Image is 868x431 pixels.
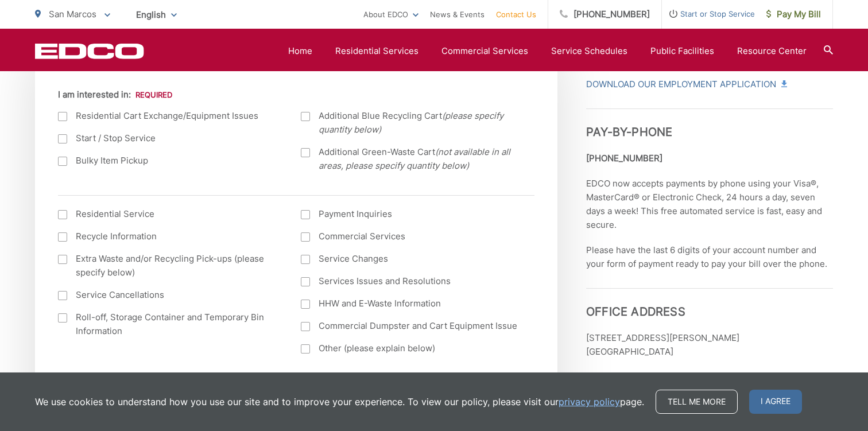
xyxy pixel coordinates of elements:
[551,44,627,58] a: Service Schedules
[496,7,536,21] a: Contact Us
[58,131,278,145] label: Start / Stop Service
[766,7,821,21] span: Pay My Bill
[58,230,278,243] label: Recycle Information
[586,177,833,232] p: EDCO now accepts payments by phone using your Visa®, MasterCard® or Electronic Check, 24 hours a ...
[319,145,521,173] span: Additional Green-Waste Cart
[319,146,510,171] em: (not available in all areas, please specify quantity below)
[58,252,278,279] label: Extra Waste and/or Recycling Pick-ups (please specify below)
[35,43,144,59] a: EDCD logo. Return to the homepage.
[301,274,521,288] label: Services Issues and Resolutions
[363,7,418,21] a: About EDCO
[749,390,802,414] span: I agree
[586,153,662,164] strong: [PHONE_NUMBER]
[127,5,185,25] span: English
[441,44,528,58] a: Commercial Services
[58,310,278,338] label: Roll-off, Storage Container and Temporary Bin Information
[650,44,714,58] a: Public Facilities
[301,207,521,221] label: Payment Inquiries
[586,288,833,319] h3: Office Address
[301,252,521,266] label: Service Changes
[58,109,278,123] label: Residential Cart Exchange/Equipment Issues
[58,90,172,100] label: I am interested in:
[335,44,418,58] a: Residential Services
[319,110,503,135] em: (please specify quantity below)
[586,77,786,91] a: Download Our Employment Application
[301,297,521,310] label: HHW and E-Waste Information
[58,154,278,168] label: Bulky Item Pickup
[301,319,521,333] label: Commercial Dumpster and Cart Equipment Issue
[288,44,312,58] a: Home
[319,109,521,137] span: Additional Blue Recycling Cart
[49,9,96,20] span: San Marcos
[586,243,833,271] p: Please have the last 6 digits of your account number and your form of payment ready to pay your b...
[559,395,620,409] a: privacy policy
[737,44,807,58] a: Resource Center
[586,370,653,384] a: View On Map
[430,7,485,21] a: News & Events
[58,288,278,302] label: Service Cancellations
[35,395,644,409] p: We use cookies to understand how you use our site and to improve your experience. To view our pol...
[586,108,833,139] h3: Pay-by-Phone
[656,390,738,414] a: Tell me more
[301,230,521,243] label: Commercial Services
[301,341,521,355] label: Other (please explain below)
[586,331,833,359] p: [STREET_ADDRESS][PERSON_NAME] [GEOGRAPHIC_DATA]
[58,207,278,221] label: Residential Service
